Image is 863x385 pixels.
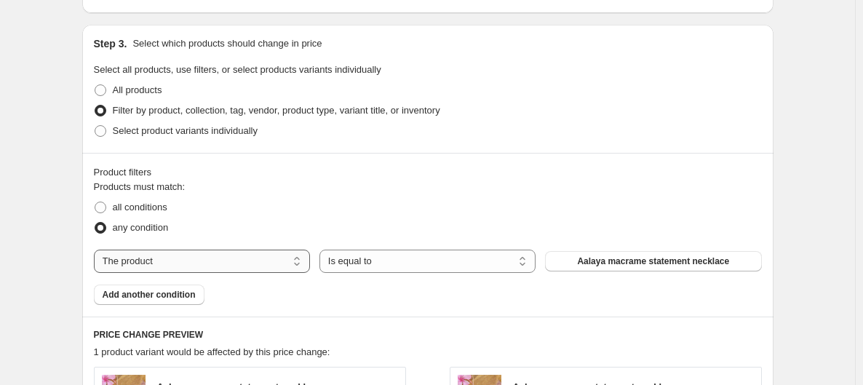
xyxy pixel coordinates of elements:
[94,165,762,180] div: Product filters
[94,346,330,357] span: 1 product variant would be affected by this price change:
[94,64,381,75] span: Select all products, use filters, or select products variants individually
[113,202,167,213] span: all conditions
[132,36,322,51] p: Select which products should change in price
[103,289,196,301] span: Add another condition
[113,105,440,116] span: Filter by product, collection, tag, vendor, product type, variant title, or inventory
[94,181,186,192] span: Products must match:
[113,125,258,136] span: Select product variants individually
[113,222,169,233] span: any condition
[94,36,127,51] h2: Step 3.
[94,329,762,341] h6: PRICE CHANGE PREVIEW
[113,84,162,95] span: All products
[577,255,729,267] span: Aalaya macrame statement necklace
[545,251,761,271] button: Aalaya macrame statement necklace
[94,285,204,305] button: Add another condition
